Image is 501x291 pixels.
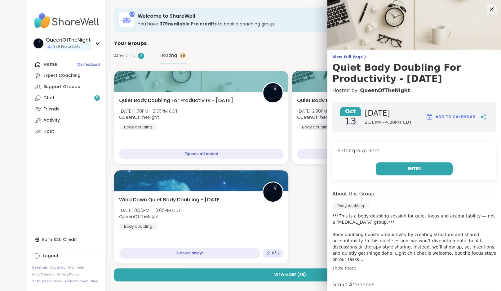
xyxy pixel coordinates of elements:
[32,126,101,137] a: Host
[33,38,43,48] img: QueenOfTheNight
[138,53,144,59] div: 2
[274,272,306,278] span: View More ( 35 )
[77,266,84,270] a: Help
[50,266,65,270] a: About Us
[43,95,55,101] div: Chat
[46,37,91,43] div: QueenOfTheNight
[32,266,48,270] a: Referrals
[332,213,496,262] p: ***This is a body doubling session for quiet focus and accountability — not a [MEDICAL_DATA] grou...
[119,124,157,130] div: Body doubling
[297,114,337,120] b: QueenOfTheNight
[119,223,157,230] div: Body doubling
[32,70,101,81] a: Expert Coaching
[180,52,186,59] div: 38
[43,73,81,79] div: Expert Coaching
[96,96,98,101] span: 5
[436,114,475,120] span: Add to Calendar
[32,115,101,126] a: Activity
[337,147,491,156] h4: Enter group here
[119,207,181,213] span: [DATE] 8:30PM - 10:00PM CDT
[114,52,135,59] span: Attending
[332,281,496,290] h4: Group Attendees
[57,272,79,277] a: Safety Policy
[365,108,412,118] span: [DATE]
[119,108,178,114] span: [DATE] 1:00PM - 2:30PM CDT
[43,253,59,259] div: Logout
[407,166,421,172] span: Enter
[64,279,88,284] a: Redeem Code
[119,248,260,258] div: 5 hours away!
[332,87,496,94] h4: Hosted by:
[32,272,55,277] a: Host Training
[32,104,101,115] a: Friends
[297,97,411,104] span: Quiet Body Doubling For Productivity - [DATE]
[119,114,159,120] b: QueenOfTheNight
[32,234,101,245] div: Earn $20 Credit
[114,40,147,47] span: Your Groups
[344,116,356,127] span: 13
[53,44,81,49] span: 379 Pro credits
[332,55,496,84] a: View Full PageQuiet Body Doubling For Productivity - [DATE]
[32,250,101,262] a: Logout
[376,162,453,175] button: Enter
[297,108,357,114] span: [DATE] 2:30PM - 4:00PM CDT
[360,87,410,94] a: QueenOfTheNight
[68,266,74,270] a: FAQ
[114,268,466,281] button: View More (35)
[263,182,282,202] img: QueenOfTheNight
[332,62,496,84] h3: Quiet Body Doubling For Productivity - [DATE]
[332,265,496,271] div: show more
[138,13,403,20] h3: Welcome to ShareWell
[43,84,80,90] div: Support Groups
[332,203,369,209] div: Body doubling
[340,107,361,116] span: Oct
[263,83,282,102] img: QueenOfTheNight
[423,110,478,124] button: Add to Calendar
[332,55,496,60] span: View Full Page
[119,97,233,104] span: Quiet Body Doubling For Productivity - [DATE]
[297,149,461,159] div: GROUP LIVE
[119,149,283,159] div: 13 peers attended
[129,11,135,17] div: 379
[32,81,101,92] a: Support Groups
[32,10,101,32] img: ShareWell Nav Logo
[119,213,159,220] b: QueenOfTheNight
[272,251,280,256] span: 8 / 12
[43,128,54,135] div: Host
[91,279,98,284] a: Blog
[160,52,177,59] span: Hosting
[119,196,222,204] span: Wind Down Quiet Body Doubling - [DATE]
[365,119,412,126] span: 2:30PM - 4:00PM CDT
[43,117,60,123] div: Activity
[138,21,403,27] h3: You have to book a coaching group.
[159,21,217,27] b: 379 available Pro credit s
[32,279,62,284] a: Safety Resources
[43,106,60,112] div: Friends
[32,92,101,104] a: Chat5
[297,124,335,130] div: Body doubling
[332,190,374,198] h4: About this Group
[426,113,433,121] img: ShareWell Logomark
